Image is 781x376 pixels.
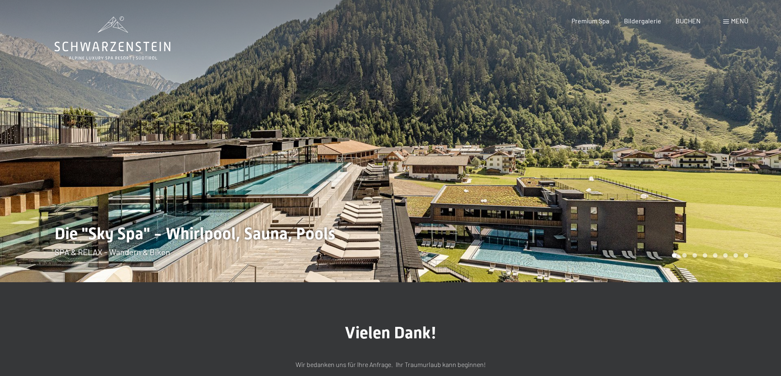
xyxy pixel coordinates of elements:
a: Premium Spa [572,17,609,25]
div: Carousel Page 5 [713,253,717,258]
div: Carousel Page 6 [723,253,728,258]
div: Carousel Page 7 [733,253,738,258]
a: Bildergalerie [624,17,661,25]
div: Carousel Page 8 [744,253,748,258]
div: Carousel Page 2 [682,253,687,258]
span: Vielen Dank! [345,323,437,342]
p: Wir bedanken uns für Ihre Anfrage. Ihr Traumurlaub kann beginnen! [186,359,596,370]
div: Carousel Page 4 [703,253,707,258]
div: Carousel Page 1 (Current Slide) [672,253,676,258]
div: Carousel Pagination [669,253,748,258]
span: Menü [731,17,748,25]
a: BUCHEN [676,17,701,25]
div: Carousel Page 3 [692,253,697,258]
